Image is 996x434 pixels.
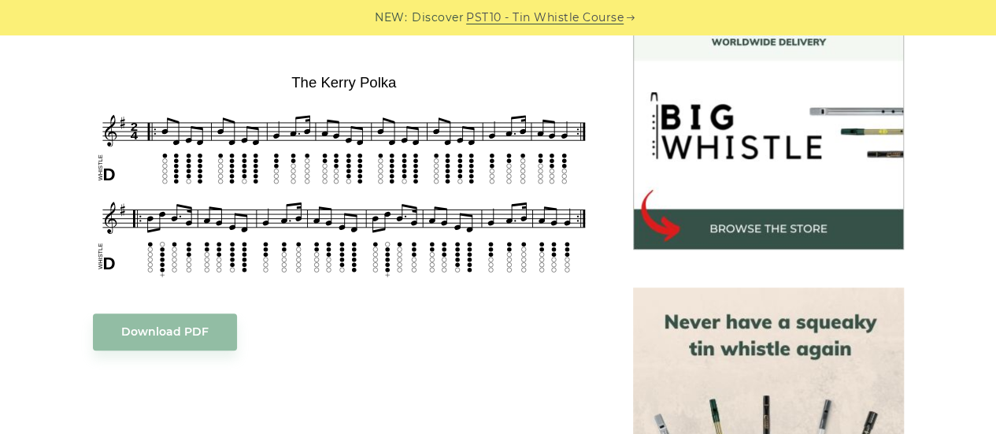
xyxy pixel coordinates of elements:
[412,9,464,27] span: Discover
[93,69,595,281] img: The Kerry Polka Tin Whistle Tab & Sheet Music
[375,9,407,27] span: NEW:
[466,9,624,27] a: PST10 - Tin Whistle Course
[93,313,237,351] a: Download PDF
